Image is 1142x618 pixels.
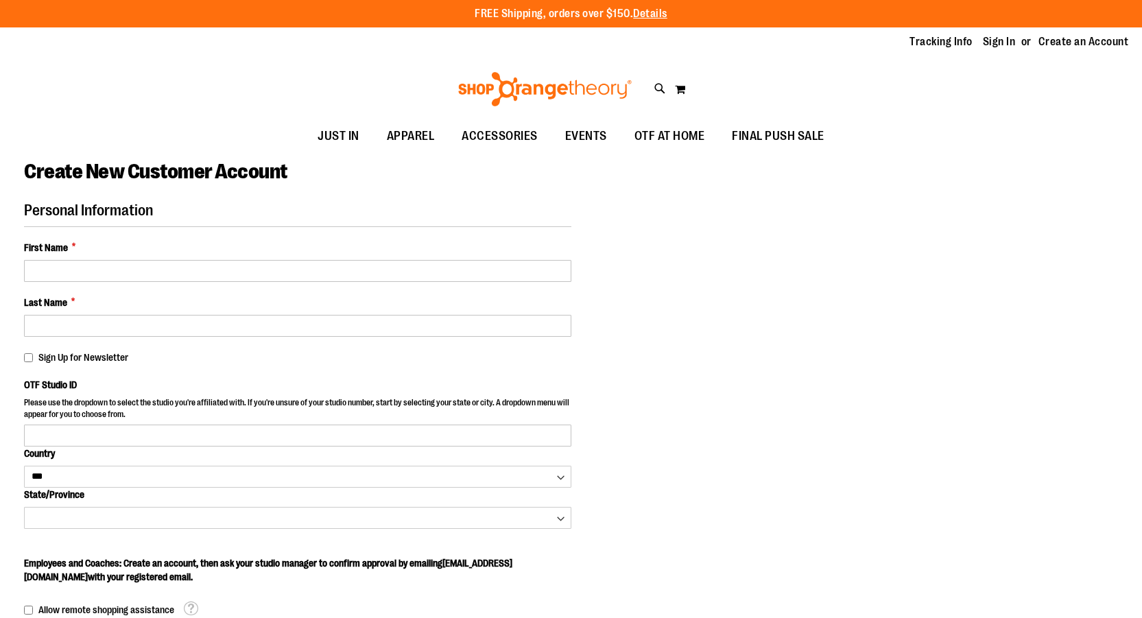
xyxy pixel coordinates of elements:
[318,121,359,152] span: JUST IN
[387,121,435,152] span: APPAREL
[24,202,153,219] span: Personal Information
[1038,34,1129,49] a: Create an Account
[24,489,84,500] span: State/Province
[448,121,551,152] a: ACCESSORIES
[462,121,538,152] span: ACCESSORIES
[24,241,68,254] span: First Name
[24,379,77,390] span: OTF Studio ID
[732,121,824,152] span: FINAL PUSH SALE
[38,352,128,363] span: Sign Up for Newsletter
[909,34,973,49] a: Tracking Info
[551,121,621,152] a: EVENTS
[475,6,667,22] p: FREE Shipping, orders over $150.
[24,160,287,183] span: Create New Customer Account
[24,448,55,459] span: Country
[633,8,667,20] a: Details
[24,558,512,582] span: Employees and Coaches: Create an account, then ask your studio manager to confirm approval by ema...
[621,121,719,152] a: OTF AT HOME
[24,296,67,309] span: Last Name
[456,72,634,106] img: Shop Orangetheory
[38,604,174,615] span: Allow remote shopping assistance
[304,121,373,152] a: JUST IN
[634,121,705,152] span: OTF AT HOME
[373,121,449,152] a: APPAREL
[565,121,607,152] span: EVENTS
[24,397,571,424] p: Please use the dropdown to select the studio you're affiliated with. If you're unsure of your stu...
[718,121,838,152] a: FINAL PUSH SALE
[983,34,1016,49] a: Sign In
